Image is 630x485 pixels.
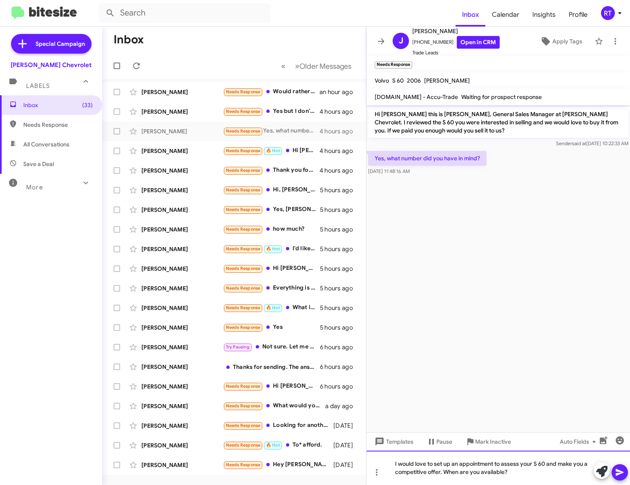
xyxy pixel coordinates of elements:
div: [PERSON_NAME] [141,166,223,175]
div: 5 hours ago [320,284,360,292]
span: Needs Response [226,423,261,428]
span: » [295,61,299,71]
span: [DATE] 11:48:16 AM [368,168,410,174]
span: Inbox [23,101,93,109]
div: [PERSON_NAME] Chevrolet [11,61,92,69]
input: Search [99,3,270,23]
span: Auto Fields [560,434,599,449]
div: 5 hours ago [320,186,360,194]
a: Special Campaign [11,34,92,54]
span: « [281,61,286,71]
button: Previous [276,58,290,74]
div: Thanks for sending. The answer is "possibly" - not really a yes or no. I am in [US_STATE] until t... [223,363,320,371]
span: Needs Response [226,168,261,173]
div: Hi [PERSON_NAME]. Yes my husband was talking with [PERSON_NAME] however they were unable to agree... [223,264,320,273]
span: Needs Response [226,442,261,448]
div: I would love to set up an appointment to assess your S 60 and make you a competitive offer. When ... [366,451,630,485]
div: 4 hours ago [319,108,360,116]
button: RT [594,6,621,20]
span: Labels [26,82,50,90]
span: Pause [436,434,452,449]
span: Needs Response [226,285,261,291]
span: Needs Response [226,384,261,389]
span: Needs Response [226,148,261,153]
div: What would you give me? [223,401,325,411]
span: S 60 [392,77,404,84]
div: [PERSON_NAME] [141,108,223,116]
div: 5 hours ago [320,245,360,253]
div: [PERSON_NAME] [141,206,223,214]
div: 6 hours ago [320,363,360,371]
span: Needs Response [226,266,261,271]
span: Sender [DATE] 10:22:33 AM [556,140,628,146]
span: 🔥 Hot [266,246,280,251]
span: Try Pausing [226,344,250,350]
span: (33) [82,101,93,109]
div: [DATE] [333,461,360,469]
span: Older Messages [299,62,351,71]
div: 5 hours ago [320,265,360,273]
span: Needs Response [226,462,261,467]
span: All Conversations [23,140,69,148]
span: Needs Response [226,187,261,193]
div: [PERSON_NAME] [141,88,223,96]
span: Needs Response [23,121,93,129]
span: Needs Response [226,305,261,310]
div: 4 hours ago [319,147,360,155]
span: Needs Response [226,207,261,212]
button: Mark Inactive [459,434,518,449]
div: [PERSON_NAME] [141,225,223,234]
div: 5 hours ago [320,304,360,312]
span: [DOMAIN_NAME] - Accu-Trade [375,93,458,101]
div: 5 hours ago [320,225,360,234]
span: Trade Leads [412,49,500,57]
div: RT [601,6,615,20]
span: said at [572,140,586,146]
span: 🔥 Hot [266,148,280,153]
div: [PERSON_NAME] [141,363,223,371]
div: 4 hours ago [319,166,360,175]
span: [PERSON_NAME] [424,77,470,84]
div: Hi, [PERSON_NAME]! I love my Equinox so I'd like to hang on to it a little longer. Thanks for rea... [223,185,320,195]
span: [PERSON_NAME] [412,26,500,36]
a: Profile [562,3,594,27]
span: Inbox [456,3,485,27]
h1: Inbox [114,33,144,46]
div: [PERSON_NAME] [141,304,223,312]
div: 6 hours ago [320,343,360,351]
div: Yes [223,323,320,332]
span: 🔥 Hot [266,305,280,310]
div: Thank you for the follow up everything was fine wife is undecided at this time thank you [223,166,319,175]
span: 🔥 Hot [266,442,280,448]
div: [PERSON_NAME] [141,147,223,155]
div: [PERSON_NAME] [141,245,223,253]
div: Hey [PERSON_NAME], I did but it was told it sold....I walked the pre owned lot [DATE] and didn't ... [223,460,333,469]
div: [PERSON_NAME] [141,284,223,292]
button: Next [290,58,356,74]
div: [PERSON_NAME] [141,422,223,430]
a: Insights [526,3,562,27]
span: Waiting for prospect response [461,93,542,101]
span: Volvo [375,77,389,84]
div: Yes, [PERSON_NAME] & [PERSON_NAME] very helpful. I know [PERSON_NAME] from when he was probably 1... [223,205,320,214]
div: To* afford. [223,440,333,450]
button: Apply Tags [530,34,591,49]
p: Hi [PERSON_NAME] this is [PERSON_NAME], General Sales Manager at [PERSON_NAME] Chevrolet. I revie... [368,107,628,138]
button: Pause [420,434,459,449]
button: Auto Fields [553,434,605,449]
div: I'd like to swing by again [DATE] [223,244,320,254]
span: J [399,34,403,47]
div: 4 hours ago [319,127,360,135]
p: Yes, what number did you have in mind? [368,151,487,166]
div: Hi [PERSON_NAME] sorry I didn't respond everything went extremely well. I am now looking at both ... [223,382,320,391]
div: Looking for another Chevy work truck in White extended cab 6 1/2 foot bed if you wanna send me an... [223,421,333,430]
div: a day ago [325,402,360,410]
span: 2006 [407,77,421,84]
div: [PERSON_NAME] [141,402,223,410]
a: Calendar [485,3,526,27]
span: Needs Response [226,109,261,114]
a: Open in CRM [457,36,500,49]
div: Yes, what number did you have in mind? [223,126,319,136]
span: More [26,184,43,191]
